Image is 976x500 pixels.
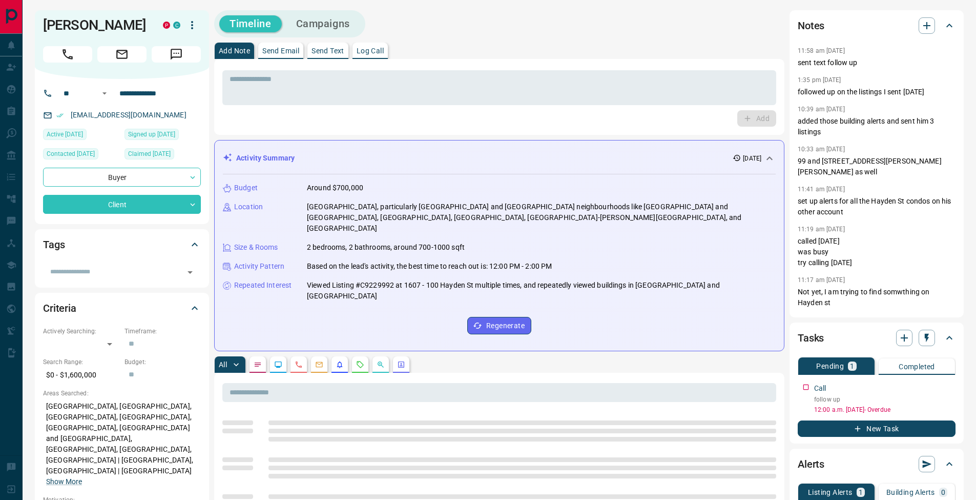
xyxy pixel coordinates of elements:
[43,46,92,63] span: Call
[234,183,258,193] p: Budget
[397,361,405,369] svg: Agent Actions
[941,489,945,496] p: 0
[798,87,956,97] p: followed up on the listings I sent [DATE]
[234,261,284,272] p: Activity Pattern
[798,287,956,308] p: Not yet, I am trying to find somwthing on Hayden st
[43,389,201,398] p: Areas Searched:
[312,47,344,54] p: Send Text
[356,361,364,369] svg: Requests
[798,330,824,346] h2: Tasks
[43,148,119,163] div: Mon Jul 21 2025
[163,22,170,29] div: property.ca
[124,148,201,163] div: Sat Mar 25 2023
[234,280,292,291] p: Repeated Interest
[798,456,824,472] h2: Alerts
[98,87,111,99] button: Open
[798,116,956,137] p: added those building alerts and sent him 3 listings
[798,236,956,268] p: called [DATE] was busy try calling [DATE]
[467,317,531,334] button: Regenerate
[43,17,148,33] h1: [PERSON_NAME]
[236,153,295,164] p: Activity Summary
[315,361,323,369] svg: Emails
[43,232,201,257] div: Tags
[377,361,385,369] svg: Opportunities
[43,327,119,336] p: Actively Searching:
[899,363,935,370] p: Completed
[307,183,363,193] p: Around $700,000
[219,361,227,368] p: All
[798,156,956,177] p: 99 and [STREET_ADDRESS][PERSON_NAME] [PERSON_NAME] as well
[798,17,824,34] h2: Notes
[97,46,147,63] span: Email
[307,242,465,253] p: 2 bedrooms, 2 bathrooms, around 700-1000 sqft
[814,405,956,414] p: 12:00 a.m. [DATE] - Overdue
[307,202,776,234] p: [GEOGRAPHIC_DATA], particularly [GEOGRAPHIC_DATA] and [GEOGRAPHIC_DATA] neighbourhoods like [GEOG...
[234,242,278,253] p: Size & Rooms
[814,395,956,404] p: follow up
[798,276,845,284] p: 11:17 am [DATE]
[47,129,83,139] span: Active [DATE]
[47,149,95,159] span: Contacted [DATE]
[307,280,776,302] p: Viewed Listing #C9229992 at 1607 - 100 Hayden St multiple times, and repeatedly viewed buildings ...
[886,489,935,496] p: Building Alerts
[43,300,76,316] h2: Criteria
[798,13,956,38] div: Notes
[124,327,201,336] p: Timeframe:
[798,146,845,153] p: 10:33 am [DATE]
[798,47,845,54] p: 11:58 am [DATE]
[859,489,863,496] p: 1
[234,202,263,212] p: Location
[798,106,845,113] p: 10:39 am [DATE]
[798,226,845,233] p: 11:19 am [DATE]
[798,452,956,476] div: Alerts
[173,22,180,29] div: condos.ca
[43,367,119,384] p: $0 - $1,600,000
[254,361,262,369] svg: Notes
[798,196,956,217] p: set up alerts for all the Hayden St condos on his other account
[357,47,384,54] p: Log Call
[850,363,854,370] p: 1
[798,326,956,350] div: Tasks
[223,149,776,168] div: Activity Summary[DATE]
[43,398,201,490] p: [GEOGRAPHIC_DATA], [GEOGRAPHIC_DATA], [GEOGRAPHIC_DATA], [GEOGRAPHIC_DATA], [GEOGRAPHIC_DATA], [G...
[124,357,201,367] p: Budget:
[798,57,956,68] p: sent text follow up
[128,149,171,159] span: Claimed [DATE]
[274,361,282,369] svg: Lead Browsing Activity
[262,47,299,54] p: Send Email
[219,47,250,54] p: Add Note
[124,129,201,143] div: Sat Mar 25 2023
[71,111,186,119] a: [EMAIL_ADDRESS][DOMAIN_NAME]
[46,476,82,487] button: Show More
[286,15,360,32] button: Campaigns
[43,236,65,253] h2: Tags
[798,186,845,193] p: 11:41 am [DATE]
[128,129,175,139] span: Signed up [DATE]
[56,112,64,119] svg: Email Verified
[808,489,853,496] p: Listing Alerts
[814,383,826,394] p: Call
[816,363,844,370] p: Pending
[43,357,119,367] p: Search Range:
[798,421,956,437] button: New Task
[336,361,344,369] svg: Listing Alerts
[798,76,841,84] p: 1:35 pm [DATE]
[152,46,201,63] span: Message
[743,154,761,163] p: [DATE]
[43,129,119,143] div: Thu Sep 11 2025
[43,296,201,321] div: Criteria
[219,15,282,32] button: Timeline
[307,261,552,272] p: Based on the lead's activity, the best time to reach out is: 12:00 PM - 2:00 PM
[43,168,201,187] div: Buyer
[183,265,197,279] button: Open
[295,361,303,369] svg: Calls
[43,195,201,214] div: Client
